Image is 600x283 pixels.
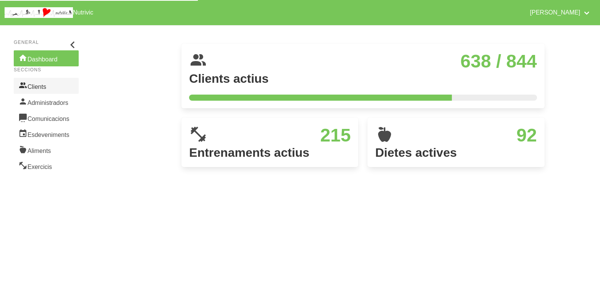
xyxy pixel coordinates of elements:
[189,72,537,85] h4: Clients actius
[189,146,351,159] h4: Entrenaments actius
[213,51,537,72] h3: 638 / 844
[213,125,351,146] h3: 215
[14,110,79,126] a: Comunicacions
[399,125,537,146] h3: 92
[14,94,79,110] a: Administradors
[14,78,79,94] a: Clients
[5,7,73,18] img: company_logo
[14,39,79,46] p: General
[14,142,79,158] a: Aliments
[14,126,79,142] a: Esdeveniments
[375,146,537,159] h4: Dietes actives
[14,66,79,73] p: Seccions
[525,3,595,22] a: [PERSON_NAME]
[14,158,79,174] a: Exercicis
[14,50,79,66] a: Dashboard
